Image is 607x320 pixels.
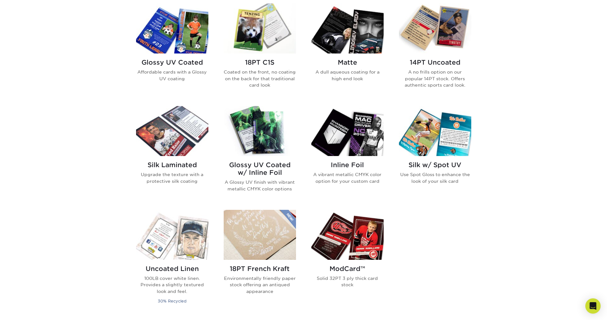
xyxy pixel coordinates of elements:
img: ModCard™ Trading Cards [311,210,384,260]
img: 18PT French Kraft Trading Cards [224,210,296,260]
img: 18PT C1S Trading Cards [224,4,296,53]
h2: Silk w/ Spot UV [399,161,471,169]
h2: Matte [311,59,384,66]
a: Matte Trading Cards Matte A dull aqueous coating for a high end look [311,4,384,98]
p: A Glossy UV finish with vibrant metallic CMYK color options [224,179,296,192]
small: 30% Recycled [158,299,186,303]
p: Solid 32PT 3 ply thick card stock [311,275,384,288]
p: Coated on the front, no coating on the back for that traditional card look [224,69,296,88]
p: A dull aqueous coating for a high end look [311,69,384,82]
a: Glossy UV Coated w/ Inline Foil Trading Cards Glossy UV Coated w/ Inline Foil A Glossy UV finish ... [224,106,296,202]
img: Uncoated Linen Trading Cards [136,210,208,260]
a: ModCard™ Trading Cards ModCard™ Solid 32PT 3 ply thick card stock [311,210,384,312]
a: Glossy UV Coated Trading Cards Glossy UV Coated Affordable cards with a Glossy UV coating [136,4,208,98]
h2: Glossy UV Coated [136,59,208,66]
img: 14PT Uncoated Trading Cards [399,4,471,53]
a: 18PT C1S Trading Cards 18PT C1S Coated on the front, no coating on the back for that traditional ... [224,4,296,98]
h2: 18PT C1S [224,59,296,66]
h2: Glossy UV Coated w/ Inline Foil [224,161,296,176]
p: Affordable cards with a Glossy UV coating [136,69,208,82]
h2: Uncoated Linen [136,265,208,273]
p: A vibrant metallic CMYK color option for your custom card [311,171,384,184]
h2: 18PT French Kraft [224,265,296,273]
div: Open Intercom Messenger [585,298,601,314]
p: 100LB cover white linen. Provides a slightly textured look and feel. [136,275,208,295]
h2: Inline Foil [311,161,384,169]
h2: Silk Laminated [136,161,208,169]
p: Use Spot Gloss to enhance the look of your silk card [399,171,471,184]
img: Matte Trading Cards [311,4,384,53]
p: Environmentally friendly paper stock offering an antiqued appearance [224,275,296,295]
a: Inline Foil Trading Cards Inline Foil A vibrant metallic CMYK color option for your custom card [311,106,384,202]
a: 14PT Uncoated Trading Cards 14PT Uncoated A no frills option on our popular 14PT stock. Offers au... [399,4,471,98]
img: Silk w/ Spot UV Trading Cards [399,106,471,156]
a: 18PT French Kraft Trading Cards 18PT French Kraft Environmentally friendly paper stock offering a... [224,210,296,312]
img: Inline Foil Trading Cards [311,106,384,156]
a: Uncoated Linen Trading Cards Uncoated Linen 100LB cover white linen. Provides a slightly textured... [136,210,208,312]
p: A no frills option on our popular 14PT stock. Offers authentic sports card look. [399,69,471,88]
h2: ModCard™ [311,265,384,273]
h2: 14PT Uncoated [399,59,471,66]
img: Glossy UV Coated w/ Inline Foil Trading Cards [224,106,296,156]
img: New Product [280,210,296,229]
img: Silk Laminated Trading Cards [136,106,208,156]
p: Upgrade the texture with a protective silk coating [136,171,208,184]
a: Silk Laminated Trading Cards Silk Laminated Upgrade the texture with a protective silk coating [136,106,208,202]
a: Silk w/ Spot UV Trading Cards Silk w/ Spot UV Use Spot Gloss to enhance the look of your silk card [399,106,471,202]
img: Glossy UV Coated Trading Cards [136,4,208,53]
